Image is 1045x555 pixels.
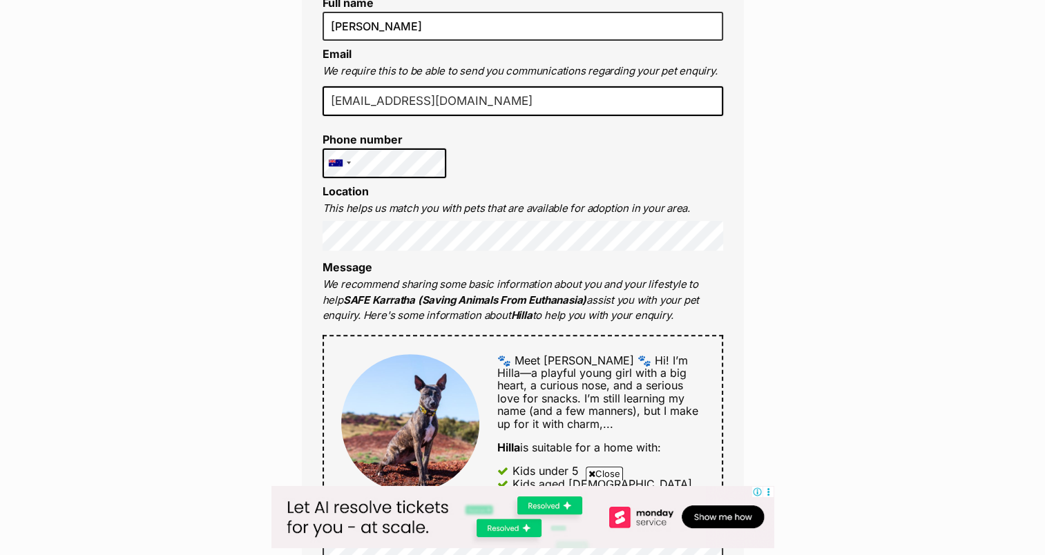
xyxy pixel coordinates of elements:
[323,201,723,217] p: This helps us match you with pets that are available for adoption in your area.
[497,440,520,454] strong: Hilla
[323,47,352,61] label: Email
[323,277,723,324] p: We recommend sharing some basic information about you and your lifestyle to help assist you with ...
[341,354,479,492] img: Hilla
[323,12,723,41] input: E.g. Jimmy Chew
[271,486,774,548] iframe: Advertisement
[323,260,372,274] label: Message
[323,184,369,198] label: Location
[497,441,704,454] div: is suitable for a home with:
[323,64,723,79] p: We require this to be able to send you communications regarding your pet enquiry.
[497,353,651,367] span: 🐾 Meet [PERSON_NAME] 🐾
[323,149,355,177] div: Australia: +61
[497,353,698,431] span: Hi! I’m Hilla—a playful young girl with a big heart, a curious nose, and a serious love for snack...
[343,293,586,306] strong: SAFE Karratha (Saving Animals From Euthanasia)
[512,465,579,477] div: Kids under 5
[512,478,692,490] div: Kids aged [DEMOGRAPHIC_DATA]
[586,467,623,480] span: Close
[323,133,447,146] label: Phone number
[511,309,533,322] strong: Hilla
